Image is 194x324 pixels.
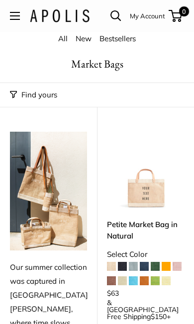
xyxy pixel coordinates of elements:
span: $63 [107,289,119,298]
h1: Market Bags [10,56,184,72]
a: Petite Market Bag in Natural [107,219,184,242]
a: New [76,34,92,43]
span: $150 [151,312,167,321]
button: Open menu [10,12,20,20]
a: Bestsellers [99,34,136,43]
img: Apolis [30,9,90,22]
a: 0 [170,10,182,22]
div: Select Color [107,247,184,261]
span: 0 [179,6,189,16]
img: Petite Market Bag in Natural [107,132,184,209]
img: Our summer collection was captured in Todos Santos, where time slows down and color pops. [10,132,87,250]
a: All [58,34,68,43]
a: Petite Market Bag in Naturaldescription_Effortless style that elevates every moment [107,132,184,209]
a: Open search [110,10,121,21]
span: & [GEOGRAPHIC_DATA] Free Shipping + [107,299,184,320]
button: Filter collection [10,88,57,102]
a: My Account [130,10,165,22]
